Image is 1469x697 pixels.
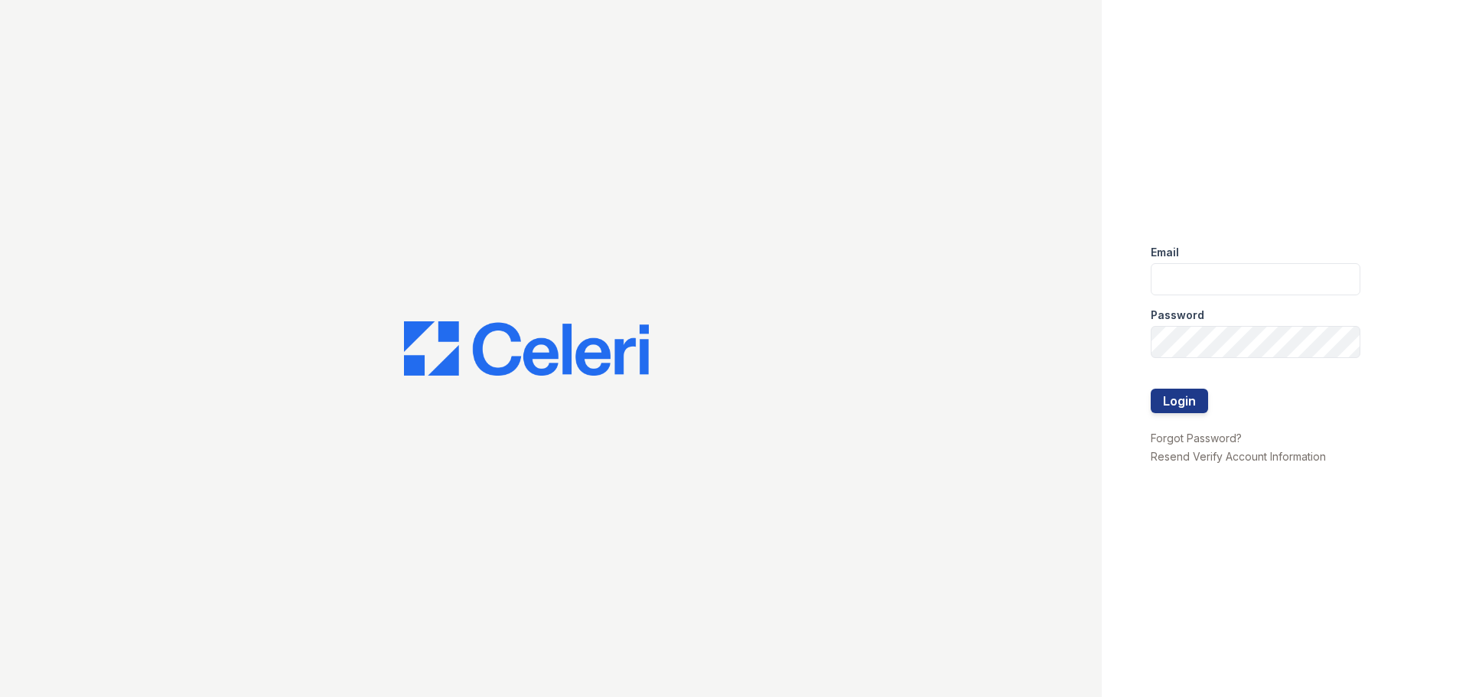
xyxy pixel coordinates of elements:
[1151,308,1204,323] label: Password
[404,321,649,376] img: CE_Logo_Blue-a8612792a0a2168367f1c8372b55b34899dd931a85d93a1a3d3e32e68fde9ad4.png
[1151,389,1208,413] button: Login
[1151,450,1326,463] a: Resend Verify Account Information
[1151,245,1179,260] label: Email
[1151,432,1242,445] a: Forgot Password?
